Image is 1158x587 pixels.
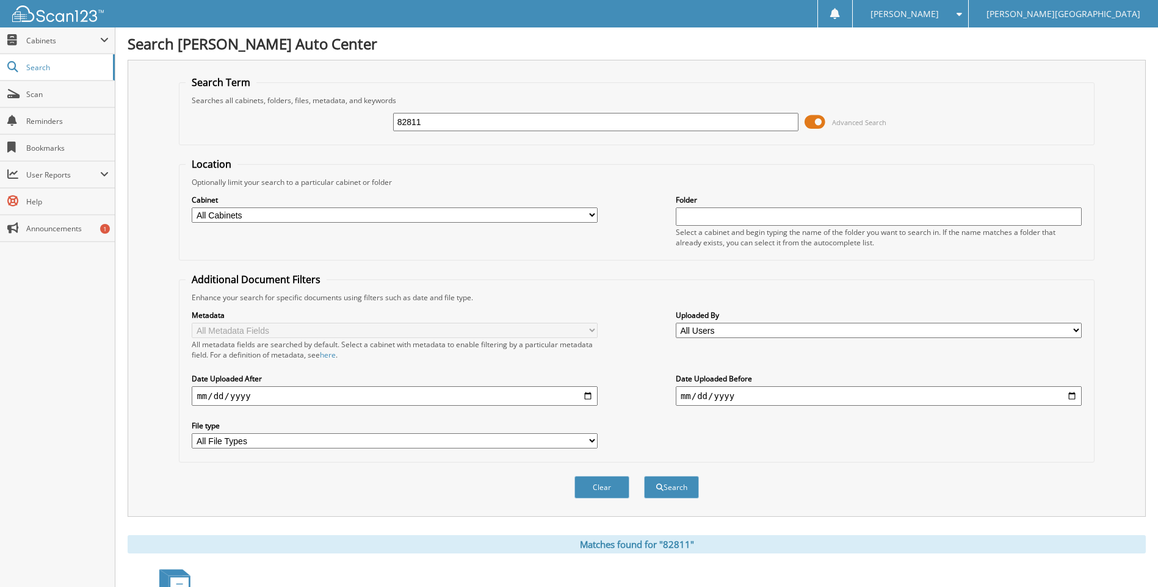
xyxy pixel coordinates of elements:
[26,143,109,153] span: Bookmarks
[574,476,629,499] button: Clear
[870,10,939,18] span: [PERSON_NAME]
[26,170,100,180] span: User Reports
[192,339,598,360] div: All metadata fields are searched by default. Select a cabinet with metadata to enable filtering b...
[26,223,109,234] span: Announcements
[186,273,327,286] legend: Additional Document Filters
[676,195,1082,205] label: Folder
[100,224,110,234] div: 1
[26,62,107,73] span: Search
[676,386,1082,406] input: end
[26,196,109,207] span: Help
[192,386,598,406] input: start
[186,95,1087,106] div: Searches all cabinets, folders, files, metadata, and keywords
[192,310,598,320] label: Metadata
[320,350,336,360] a: here
[26,35,100,46] span: Cabinets
[192,195,598,205] label: Cabinet
[676,373,1082,384] label: Date Uploaded Before
[832,118,886,127] span: Advanced Search
[26,116,109,126] span: Reminders
[186,292,1087,303] div: Enhance your search for specific documents using filters such as date and file type.
[128,535,1146,553] div: Matches found for "82811"
[12,5,104,22] img: scan123-logo-white.svg
[186,76,256,89] legend: Search Term
[676,310,1082,320] label: Uploaded By
[186,177,1087,187] div: Optionally limit your search to a particular cabinet or folder
[644,476,699,499] button: Search
[986,10,1140,18] span: [PERSON_NAME][GEOGRAPHIC_DATA]
[192,373,598,384] label: Date Uploaded After
[186,157,237,171] legend: Location
[676,227,1082,248] div: Select a cabinet and begin typing the name of the folder you want to search in. If the name match...
[128,34,1146,54] h1: Search [PERSON_NAME] Auto Center
[26,89,109,99] span: Scan
[192,420,598,431] label: File type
